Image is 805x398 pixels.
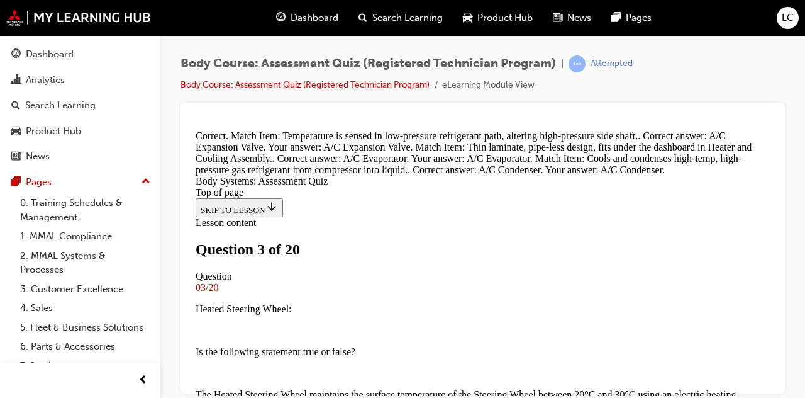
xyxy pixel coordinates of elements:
a: Analytics [5,69,155,92]
div: Attempted [591,58,633,70]
h1: Question 3 of 20 [5,116,579,133]
div: Dashboard [26,47,74,62]
span: prev-icon [138,373,148,389]
span: news-icon [11,151,21,162]
div: Question [5,145,579,157]
div: Analytics [26,73,65,88]
span: search-icon [11,100,20,111]
div: 03/20 [5,157,579,168]
a: news-iconNews [543,5,601,31]
p: Heated Steering Wheel: [5,178,579,190]
span: pages-icon [11,177,21,188]
span: Pages [626,11,652,25]
span: car-icon [11,126,21,137]
a: 3. Customer Excellence [15,280,155,299]
div: News [26,149,50,164]
a: 5. Fleet & Business Solutions [15,318,155,338]
a: Body Course: Assessment Quiz (Registered Technician Program) [180,79,430,90]
a: guage-iconDashboard [266,5,348,31]
span: Dashboard [291,11,338,25]
li: eLearning Module View [442,78,535,93]
a: Search Learning [5,94,155,117]
div: Correct. Match Item: Temperature is sensed in low-pressure refrigerant path, altering high-pressu... [5,5,579,50]
button: SKIP TO LESSON [5,73,92,92]
img: mmal [6,9,151,26]
span: learningRecordVerb_ATTEMPT-icon [569,55,586,72]
a: 7. Service [15,356,155,376]
a: 1. MMAL Compliance [15,227,155,246]
p: The Heated Steering Wheel maintains the surface temperature of the Steering Wheel between 20°C an... [5,264,579,287]
button: Pages [5,171,155,194]
span: LC [782,11,794,25]
div: Body Systems: Assessment Quiz [5,50,579,62]
div: Product Hub [26,124,81,139]
span: | [561,57,563,71]
span: up-icon [142,174,150,190]
a: pages-iconPages [601,5,662,31]
span: Lesson content [5,92,65,103]
span: guage-icon [11,49,21,60]
div: Pages [26,175,52,190]
p: Is the following statement true or false? [5,221,579,232]
span: chart-icon [11,75,21,86]
span: Search Learning [372,11,443,25]
span: SKIP TO LESSON [10,80,87,89]
span: news-icon [553,10,562,26]
a: 6. Parts & Accessories [15,337,155,356]
span: search-icon [358,10,367,26]
div: Top of page [5,62,579,73]
a: 4. Sales [15,298,155,318]
a: News [5,145,155,168]
span: car-icon [463,10,472,26]
a: Dashboard [5,43,155,66]
button: DashboardAnalyticsSearch LearningProduct HubNews [5,40,155,171]
span: News [567,11,591,25]
a: Product Hub [5,120,155,143]
a: search-iconSearch Learning [348,5,453,31]
span: Product Hub [477,11,533,25]
a: 2. MMAL Systems & Processes [15,246,155,280]
a: car-iconProduct Hub [453,5,543,31]
div: Search Learning [25,98,96,113]
span: pages-icon [611,10,621,26]
button: LC [777,7,799,29]
span: guage-icon [276,10,286,26]
span: Body Course: Assessment Quiz (Registered Technician Program) [180,57,556,71]
a: 0. Training Schedules & Management [15,193,155,227]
